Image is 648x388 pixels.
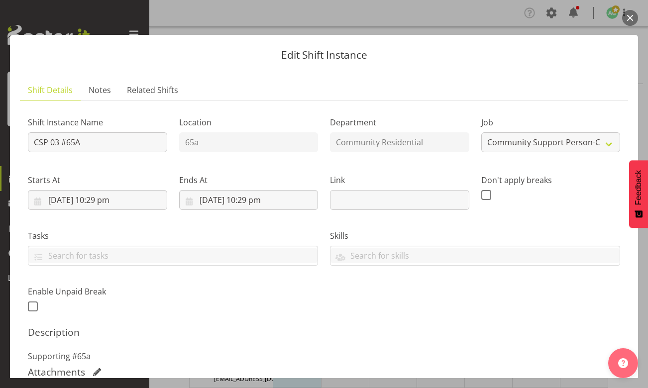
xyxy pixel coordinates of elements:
label: Location [179,116,319,128]
h5: Description [28,326,620,338]
label: Department [330,116,469,128]
input: Click to select... [28,190,167,210]
label: Starts At [28,174,167,186]
span: Shift Details [28,84,73,96]
label: Don't apply breaks [481,174,621,186]
label: Link [330,174,469,186]
label: Job [481,116,621,128]
p: Edit Shift Instance [20,50,628,60]
h5: Attachments [28,366,85,378]
span: Feedback [634,170,643,205]
input: Click to select... [179,190,319,210]
label: Ends At [179,174,319,186]
label: Enable Unpaid Break [28,286,167,297]
input: Search for tasks [28,248,318,263]
img: help-xxl-2.png [618,358,628,368]
input: Search for skills [330,248,620,263]
span: Related Shifts [127,84,178,96]
label: Shift Instance Name [28,116,167,128]
p: Supporting #65a [28,350,620,362]
label: Tasks [28,230,318,242]
input: Shift Instance Name [28,132,167,152]
button: Feedback - Show survey [629,160,648,228]
label: Skills [330,230,620,242]
span: Notes [89,84,111,96]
